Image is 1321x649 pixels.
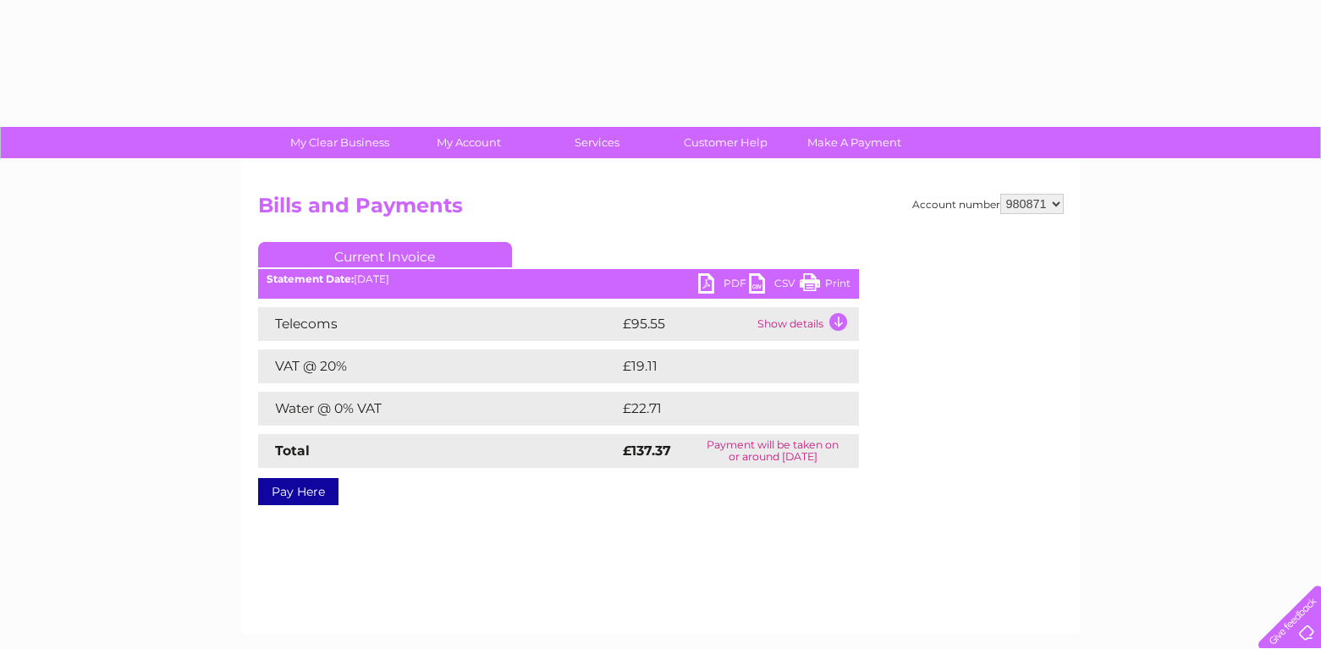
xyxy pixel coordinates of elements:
a: Pay Here [258,478,339,505]
td: VAT @ 20% [258,349,619,383]
strong: Total [275,443,310,459]
a: PDF [698,273,749,298]
a: My Clear Business [270,127,410,158]
td: Water @ 0% VAT [258,392,619,426]
a: Services [527,127,667,158]
b: Statement Date: [267,272,354,285]
a: Make A Payment [784,127,924,158]
strong: £137.37 [623,443,671,459]
td: £19.11 [619,349,819,383]
div: Account number [912,194,1064,214]
td: Telecoms [258,307,619,341]
a: My Account [399,127,538,158]
a: CSV [749,273,800,298]
td: Payment will be taken on or around [DATE] [687,434,858,468]
div: [DATE] [258,273,859,285]
td: Show details [753,307,859,341]
a: Current Invoice [258,242,512,267]
a: Customer Help [656,127,795,158]
td: £95.55 [619,307,753,341]
h2: Bills and Payments [258,194,1064,226]
td: £22.71 [619,392,823,426]
a: Print [800,273,850,298]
